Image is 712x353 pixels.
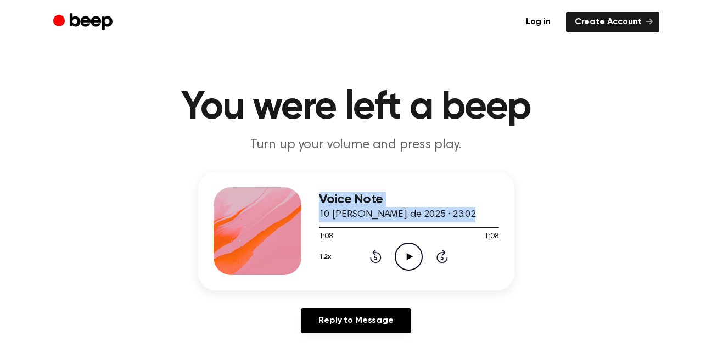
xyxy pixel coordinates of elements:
[319,231,333,243] span: 1:08
[484,231,498,243] span: 1:08
[53,12,115,33] a: Beep
[319,192,499,207] h3: Voice Note
[566,12,659,32] a: Create Account
[319,248,335,266] button: 1.2x
[301,308,411,333] a: Reply to Message
[517,12,559,32] a: Log in
[145,136,567,154] p: Turn up your volume and press play.
[319,210,476,220] span: 10 [PERSON_NAME] de 2025 · 23:02
[75,88,637,127] h1: You were left a beep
